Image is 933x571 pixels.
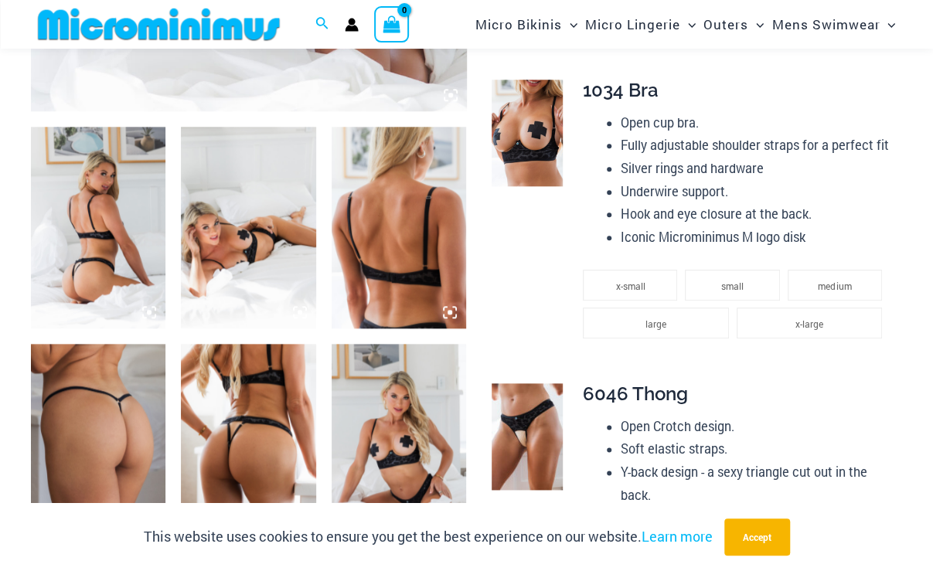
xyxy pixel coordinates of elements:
span: 6046 Thong [583,382,688,405]
li: Silver rings and hardware [621,157,890,180]
span: Micro Bikinis [475,5,562,44]
li: Y-back design - a sexy triangle cut out in the back. [621,461,890,506]
img: Nights Fall Silver Leopard 1036 Bra 6046 Thong [31,127,165,329]
button: Accept [724,518,790,556]
a: Search icon link [315,15,329,35]
a: Learn more [642,527,713,546]
a: View Shopping Cart, empty [374,6,410,42]
span: x-large [795,318,823,330]
a: Account icon link [345,18,359,32]
a: Micro LingerieMenu ToggleMenu Toggle [581,5,700,44]
li: large [583,308,728,338]
span: Menu Toggle [680,5,696,44]
img: MM SHOP LOGO FLAT [32,7,286,42]
span: Outers [703,5,748,44]
span: Menu Toggle [748,5,764,44]
li: Underwire support. [621,180,890,203]
span: Mens Swimwear [771,5,880,44]
span: Micro Lingerie [585,5,680,44]
a: Mens SwimwearMenu ToggleMenu Toggle [768,5,899,44]
li: x-large [737,308,882,338]
img: Nights Fall Silver Leopard 1036 Bra 6046 Thong [181,344,315,546]
li: medium [788,270,882,301]
li: Open cup bra. [621,111,890,134]
a: Micro BikinisMenu ToggleMenu Toggle [472,5,581,44]
img: Nights Fall Silver Leopard 1036 Bra [332,127,466,329]
li: Hook and eye closure at the back. [621,202,890,226]
img: Nights Fall Silver Leopard 1036 Bra 6046 Thong [181,127,315,329]
span: small [721,280,744,292]
a: OutersMenu ToggleMenu Toggle [700,5,768,44]
p: This website uses cookies to ensure you get the best experience on our website. [144,525,713,549]
li: Soft elastic straps. [621,437,890,461]
img: Nights Fall Silver Leopard 1036 Bra [492,80,563,186]
img: Nights Fall Silver Leopard 6516 Micro [31,344,165,546]
img: Nights Fall Silver Leopard 6046 Thong [492,383,563,490]
span: large [645,318,666,330]
span: x-small [615,280,645,292]
li: Open Crotch design. [621,415,890,438]
li: Iconic Microminimus M logo disk [621,226,890,249]
li: small [685,270,779,301]
img: Nights Fall Silver Leopard 1036 Bra 6046 Thong [332,344,466,546]
span: 1034 Bra [583,79,659,101]
nav: Site Navigation [469,2,902,46]
span: Menu Toggle [880,5,895,44]
li: x-small [583,270,677,301]
span: Menu Toggle [562,5,577,44]
li: Fully adjustable shoulder straps for a perfect fit [621,134,890,157]
span: medium [818,280,851,292]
